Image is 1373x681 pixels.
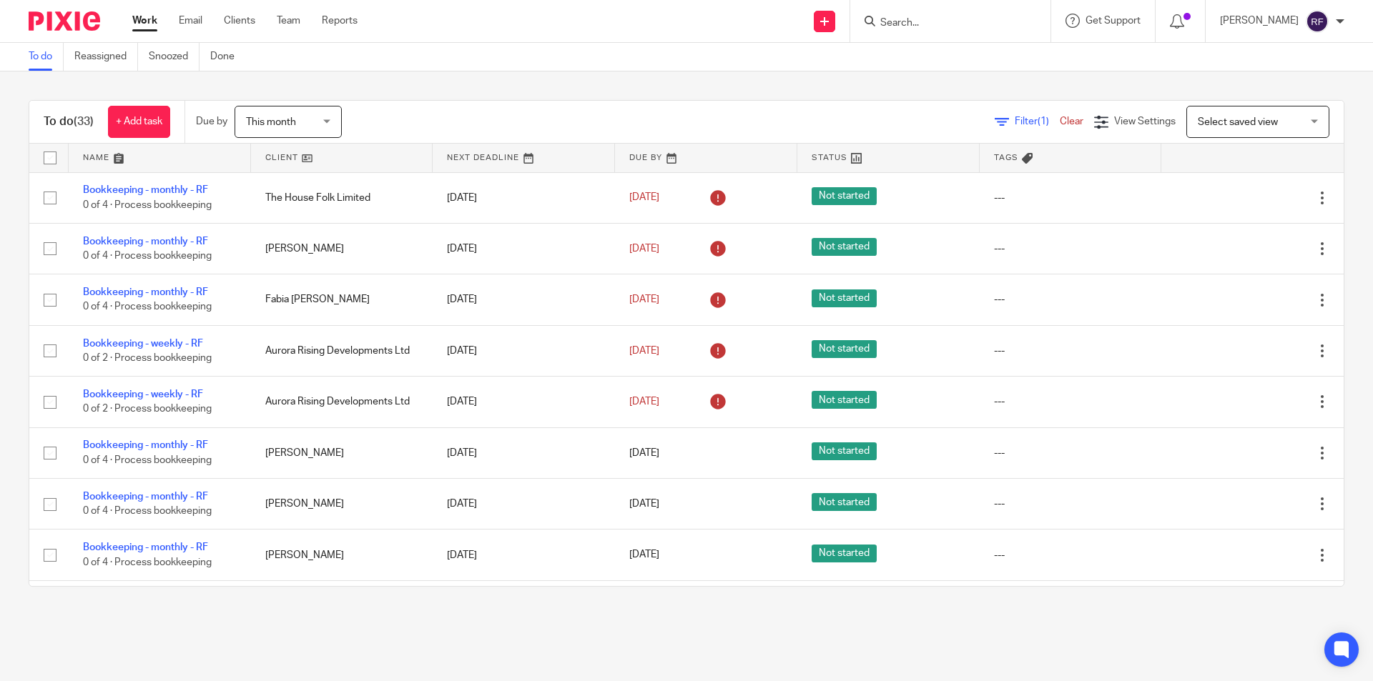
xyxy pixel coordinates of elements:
[994,497,1148,511] div: ---
[251,530,433,580] td: [PERSON_NAME]
[277,14,300,28] a: Team
[132,14,157,28] a: Work
[629,448,659,458] span: [DATE]
[251,172,433,223] td: The House Folk Limited
[83,557,212,567] span: 0 of 4 · Process bookkeeping
[994,242,1148,256] div: ---
[994,344,1148,358] div: ---
[251,479,433,530] td: [PERSON_NAME]
[433,530,615,580] td: [DATE]
[251,580,433,654] td: [PERSON_NAME]
[812,187,877,205] span: Not started
[629,397,659,407] span: [DATE]
[812,391,877,409] span: Not started
[83,237,208,247] a: Bookkeeping - monthly - RF
[29,43,64,71] a: To do
[879,17,1008,30] input: Search
[83,287,208,297] a: Bookkeeping - monthly - RF
[812,289,877,307] span: Not started
[1015,116,1060,126] span: Filter
[812,493,877,511] span: Not started
[629,550,659,560] span: [DATE]
[83,506,212,516] span: 0 of 4 · Process bookkeeping
[629,346,659,356] span: [DATE]
[251,325,433,376] td: Aurora Rising Developments Ltd
[433,580,615,654] td: [DATE]
[83,389,203,399] a: Bookkeeping - weekly - RF
[812,545,877,562] span: Not started
[83,440,208,450] a: Bookkeeping - monthly - RF
[108,106,170,138] a: + Add task
[83,200,212,210] span: 0 of 4 · Process bookkeeping
[83,492,208,502] a: Bookkeeping - monthly - RF
[196,114,227,129] p: Due by
[433,172,615,223] td: [DATE]
[74,116,94,127] span: (33)
[1198,117,1278,127] span: Select saved view
[83,542,208,552] a: Bookkeeping - monthly - RF
[433,223,615,274] td: [DATE]
[629,499,659,509] span: [DATE]
[629,244,659,254] span: [DATE]
[74,43,138,71] a: Reassigned
[994,446,1148,460] div: ---
[1220,14,1299,28] p: [PERSON_NAME]
[1060,116,1083,126] a: Clear
[433,274,615,325] td: [DATE]
[224,14,255,28] a: Clients
[994,548,1148,562] div: ---
[83,455,212,465] span: 0 of 4 · Process bookkeeping
[44,114,94,129] h1: To do
[83,339,203,349] a: Bookkeeping - weekly - RF
[812,238,877,256] span: Not started
[246,117,296,127] span: This month
[179,14,202,28] a: Email
[251,223,433,274] td: [PERSON_NAME]
[322,14,358,28] a: Reports
[994,292,1148,307] div: ---
[149,43,200,71] a: Snoozed
[83,404,212,414] span: 0 of 2 · Process bookkeeping
[812,442,877,460] span: Not started
[251,274,433,325] td: Fabia [PERSON_NAME]
[83,302,212,312] span: 0 of 4 · Process bookkeeping
[629,294,659,304] span: [DATE]
[83,251,212,261] span: 0 of 4 · Process bookkeeping
[994,191,1148,205] div: ---
[29,11,100,31] img: Pixie
[433,427,615,478] td: [DATE]
[994,154,1018,161] span: Tags
[812,340,877,358] span: Not started
[629,193,659,203] span: [DATE]
[1038,116,1049,126] span: (1)
[1306,10,1329,33] img: svg%3E
[251,427,433,478] td: [PERSON_NAME]
[210,43,245,71] a: Done
[1086,16,1141,26] span: Get Support
[433,377,615,427] td: [DATE]
[83,353,212,363] span: 0 of 2 · Process bookkeeping
[251,377,433,427] td: Aurora Rising Developments Ltd
[1114,116,1176,126] span: View Settings
[994,394,1148,409] div: ---
[433,325,615,376] td: [DATE]
[83,185,208,195] a: Bookkeeping - monthly - RF
[433,479,615,530] td: [DATE]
